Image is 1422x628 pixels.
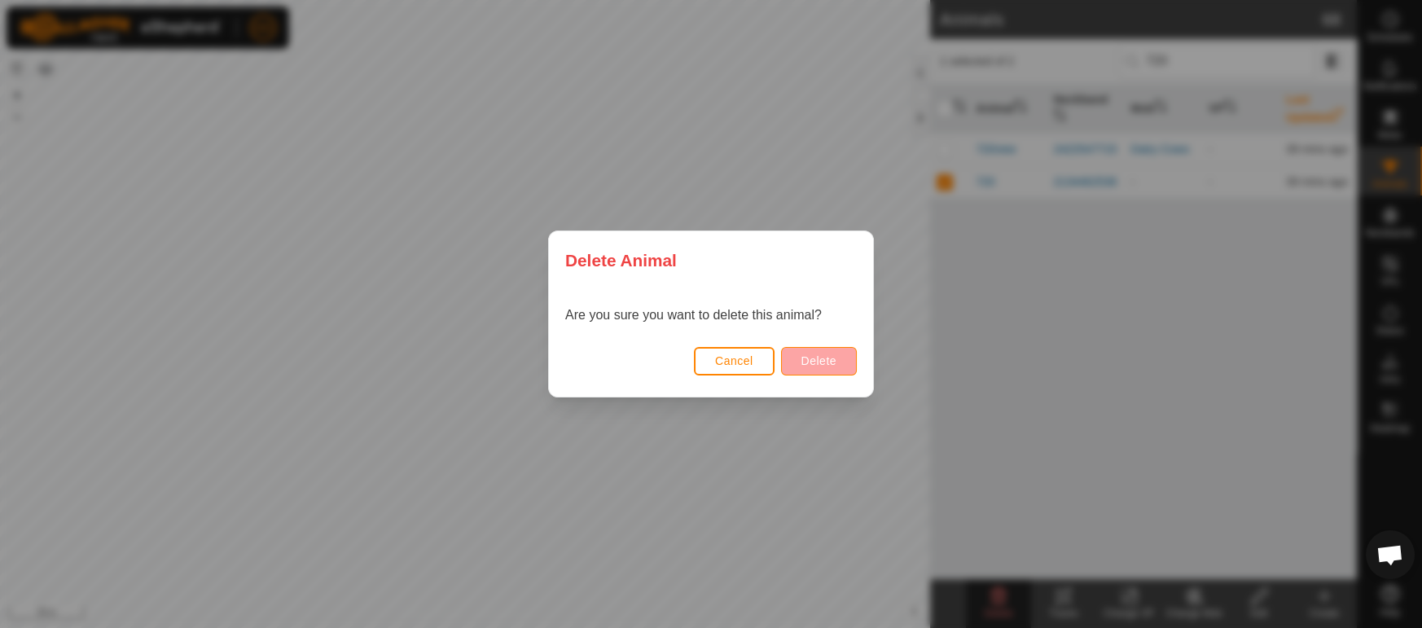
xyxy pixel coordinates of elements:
[781,347,857,375] button: Delete
[549,231,873,289] div: Delete Animal
[694,347,775,375] button: Cancel
[1366,530,1415,579] div: Open chat
[801,354,836,367] span: Delete
[715,354,753,367] span: Cancel
[565,308,822,322] span: Are you sure you want to delete this animal?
